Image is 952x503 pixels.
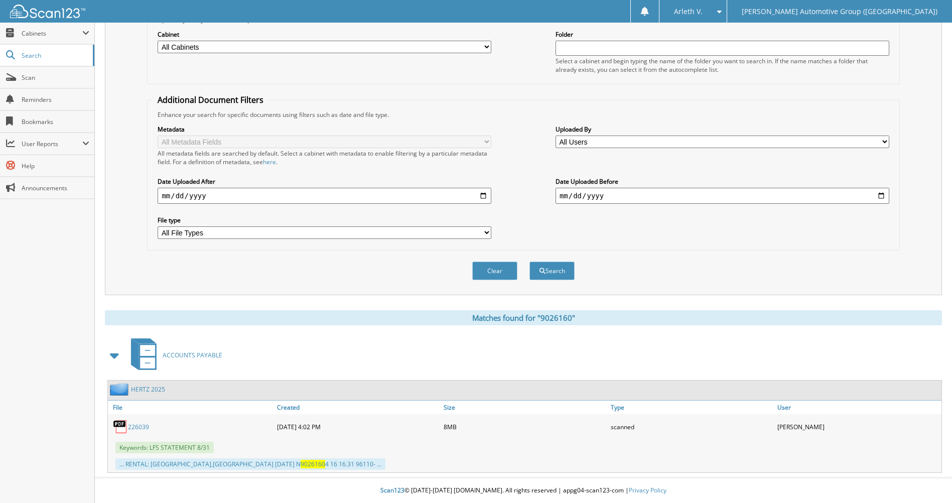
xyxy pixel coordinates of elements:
a: Privacy Policy [629,486,666,494]
span: [PERSON_NAME] Automotive Group ([GEOGRAPHIC_DATA]) [742,9,937,15]
label: Date Uploaded Before [556,177,889,186]
input: end [556,188,889,204]
div: Select a cabinet and begin typing the name of the folder you want to search in. If the name match... [556,57,889,74]
a: Created [275,401,441,414]
span: Help [22,162,89,170]
a: ACCOUNTS PAYABLE [125,335,222,375]
span: Scan [22,73,89,82]
input: start [158,188,491,204]
a: 226039 [128,423,149,431]
span: Cabinets [22,29,82,38]
div: scanned [608,417,775,437]
span: Announcements [22,184,89,192]
img: PDF.png [113,419,128,434]
div: [PERSON_NAME] [775,417,941,437]
iframe: Chat Widget [902,455,952,503]
span: Bookmarks [22,117,89,126]
a: Size [441,401,608,414]
legend: Additional Document Filters [153,94,268,105]
div: 8MB [441,417,608,437]
span: User Reports [22,140,82,148]
span: 9026160 [301,460,325,468]
img: scan123-logo-white.svg [10,5,85,18]
a: HERTZ 2025 [131,385,165,394]
span: Arleth V. [674,9,703,15]
a: here [263,158,276,166]
a: File [108,401,275,414]
span: Reminders [22,95,89,104]
div: © [DATE]-[DATE] [DOMAIN_NAME]. All rights reserved | appg04-scan123-com | [95,478,952,503]
div: ... RENTAL: [GEOGRAPHIC_DATA],[GEOGRAPHIC_DATA] [DATE] N 4 16 16.31 96110- ... [115,458,385,470]
a: User [775,401,941,414]
a: Type [608,401,775,414]
div: Matches found for "9026160" [105,310,942,325]
button: Clear [472,262,517,280]
label: Uploaded By [556,125,889,134]
label: Metadata [158,125,491,134]
img: folder2.png [110,383,131,396]
span: Scan123 [380,486,404,494]
button: Search [529,262,575,280]
span: Keywords: LFS STATEMENT 8/31 [115,442,214,453]
span: ACCOUNTS PAYABLE [163,351,222,359]
label: Folder [556,30,889,39]
label: Cabinet [158,30,491,39]
div: Enhance your search for specific documents using filters such as date and file type. [153,110,894,119]
label: Date Uploaded After [158,177,491,186]
div: All metadata fields are searched by default. Select a cabinet with metadata to enable filtering b... [158,149,491,166]
div: [DATE] 4:02 PM [275,417,441,437]
span: Search [22,51,88,60]
label: File type [158,216,491,224]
